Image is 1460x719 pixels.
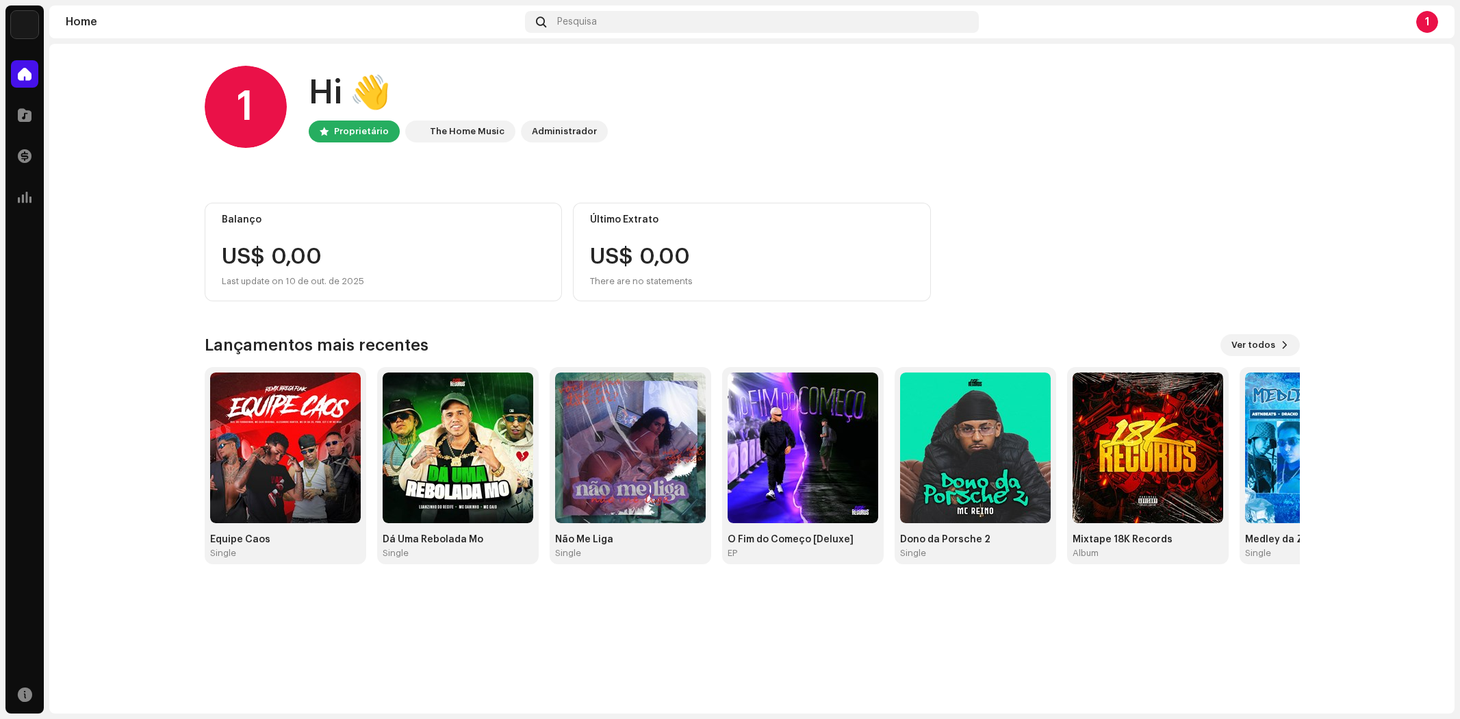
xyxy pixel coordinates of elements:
img: fea93108-1dda-4912-b658-cc93a29589c5 [383,373,533,523]
div: Single [1245,548,1271,559]
div: Balanço [222,214,546,225]
div: Último Extrato [590,214,914,225]
h3: Lançamentos mais recentes [205,334,428,356]
div: 1 [205,66,287,148]
img: 93fd9224-1f7b-4b08-a871-08b725e19c73 [1073,373,1223,523]
div: EP [728,548,737,559]
div: Single [383,548,409,559]
div: Proprietário [334,123,389,140]
img: 4e77ab00-978c-493c-8ae1-5d1788f3a637 [210,373,361,523]
img: 78e30a11-e72b-4e62-85c1-5b0f2e9fcdc3 [555,373,706,523]
div: Administrador [532,123,597,140]
div: Hi 👋 [309,71,608,115]
div: There are no statements [590,273,693,290]
div: The Home Music [430,123,504,140]
div: Dá Uma Rebolada Mo [383,534,533,545]
button: Ver todos [1220,334,1300,356]
div: Dono da Porsche 2 [900,534,1051,545]
img: be0ebbb1-d0c0-4583-bd1b-bbc6d8897957 [900,373,1051,523]
div: Mixtape 18K Records [1073,534,1223,545]
span: Pesquisa [557,16,597,27]
div: O Fim do Começo [Deluxe] [728,534,878,545]
div: Last update on 10 de out. de 2025 [222,273,546,290]
div: Single [900,548,926,559]
div: Não Me Liga [555,534,706,545]
span: Ver todos [1231,331,1275,359]
img: 7755b3fc-e73d-42b2-b16e-cd3c76171fc1 [1245,373,1396,523]
div: Single [555,548,581,559]
div: Equipe Caos [210,534,361,545]
img: c86870aa-2232-4ba3-9b41-08f587110171 [408,123,424,140]
div: Medley da ZO 2 [1245,534,1396,545]
div: Home [66,16,520,27]
div: 1 [1416,11,1438,33]
re-o-card-value: Balanço [205,203,563,301]
img: c4d5c50a-5e9c-45a5-8b72-a9d9eb8ee42a [728,373,878,523]
re-o-card-value: Último Extrato [573,203,931,301]
div: Single [210,548,236,559]
div: Album [1073,548,1099,559]
img: c86870aa-2232-4ba3-9b41-08f587110171 [11,11,38,38]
